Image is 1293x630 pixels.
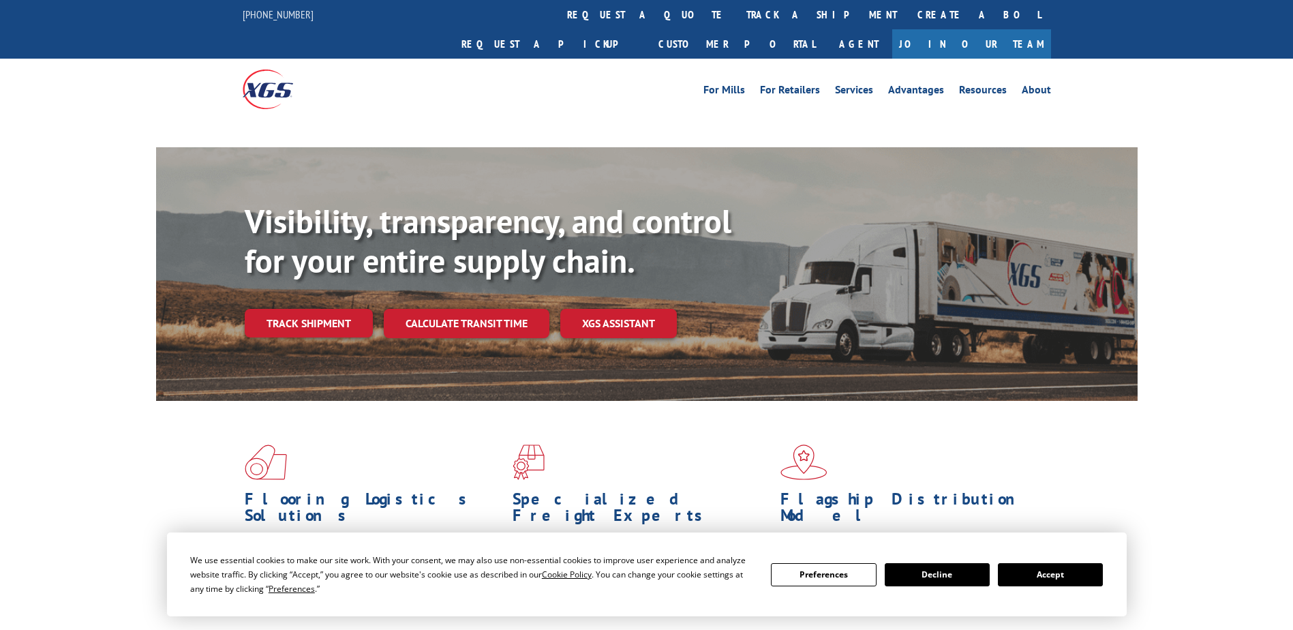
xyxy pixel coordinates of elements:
[648,29,825,59] a: Customer Portal
[959,85,1007,100] a: Resources
[703,85,745,100] a: For Mills
[269,583,315,595] span: Preferences
[245,530,502,579] span: As an industry carrier of choice, XGS has brought innovation and dedication to flooring logistics...
[513,491,770,530] h1: Specialized Freight Experts
[780,530,1031,562] span: Our agile distribution network gives you nationwide inventory management on demand.
[167,532,1127,616] div: Cookie Consent Prompt
[190,553,755,596] div: We use essential cookies to make our site work. With your consent, we may also use non-essential ...
[245,445,287,480] img: xgs-icon-total-supply-chain-intelligence-red
[451,29,648,59] a: Request a pickup
[771,563,876,586] button: Preferences
[560,309,677,338] a: XGS ASSISTANT
[835,85,873,100] a: Services
[245,200,731,282] b: Visibility, transparency, and control for your entire supply chain.
[245,309,373,337] a: Track shipment
[245,491,502,530] h1: Flooring Logistics Solutions
[513,445,545,480] img: xgs-icon-focused-on-flooring-red
[888,85,944,100] a: Advantages
[825,29,892,59] a: Agent
[513,530,770,591] p: From overlength loads to delicate cargo, our experienced staff knows the best way to move your fr...
[780,491,1038,530] h1: Flagship Distribution Model
[542,569,592,580] span: Cookie Policy
[885,563,990,586] button: Decline
[760,85,820,100] a: For Retailers
[998,563,1103,586] button: Accept
[243,7,314,21] a: [PHONE_NUMBER]
[1022,85,1051,100] a: About
[384,309,549,338] a: Calculate transit time
[780,445,827,480] img: xgs-icon-flagship-distribution-model-red
[892,29,1051,59] a: Join Our Team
